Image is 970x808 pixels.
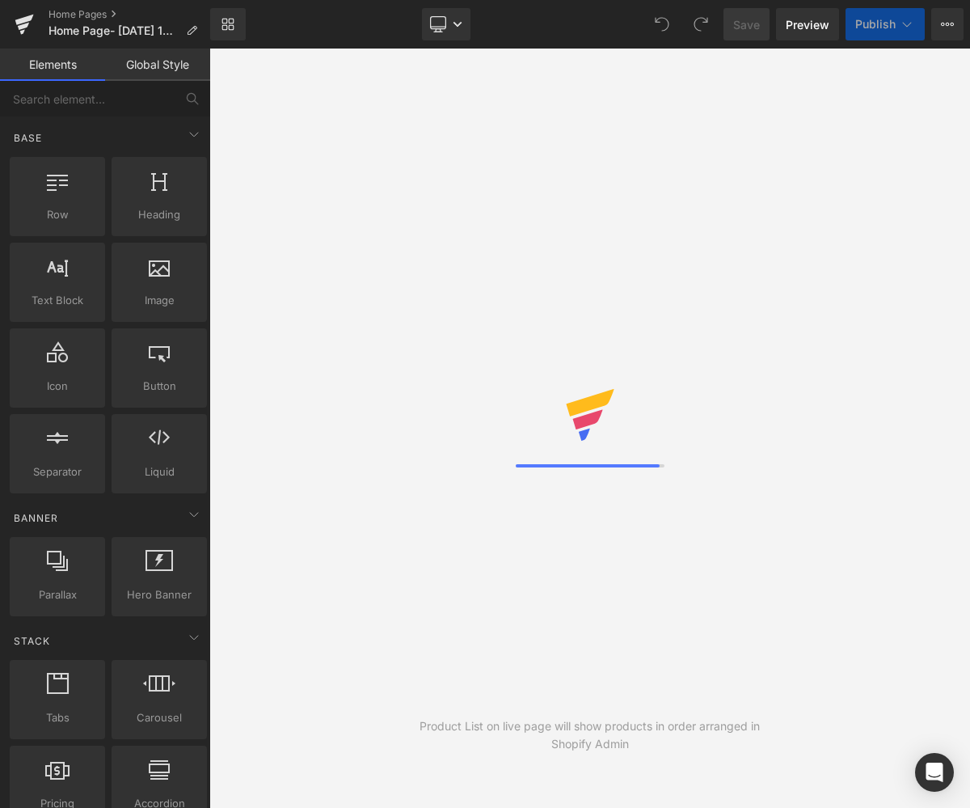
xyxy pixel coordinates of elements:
[733,16,760,33] span: Save
[846,8,925,40] button: Publish
[15,206,100,223] span: Row
[48,8,210,21] a: Home Pages
[105,49,210,81] a: Global Style
[685,8,717,40] button: Redo
[15,292,100,309] span: Text Block
[116,378,202,395] span: Button
[15,586,100,603] span: Parallax
[48,24,179,37] span: Home Page- [DATE] 13:42:30
[210,8,246,40] a: New Library
[776,8,839,40] a: Preview
[116,709,202,726] span: Carousel
[15,709,100,726] span: Tabs
[116,463,202,480] span: Liquid
[646,8,678,40] button: Undo
[12,510,60,526] span: Banner
[786,16,829,33] span: Preview
[116,292,202,309] span: Image
[116,206,202,223] span: Heading
[15,463,100,480] span: Separator
[915,753,954,792] div: Open Intercom Messenger
[399,717,780,753] div: Product List on live page will show products in order arranged in Shopify Admin
[15,378,100,395] span: Icon
[855,18,896,31] span: Publish
[116,586,202,603] span: Hero Banner
[931,8,964,40] button: More
[12,633,52,649] span: Stack
[12,130,44,146] span: Base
